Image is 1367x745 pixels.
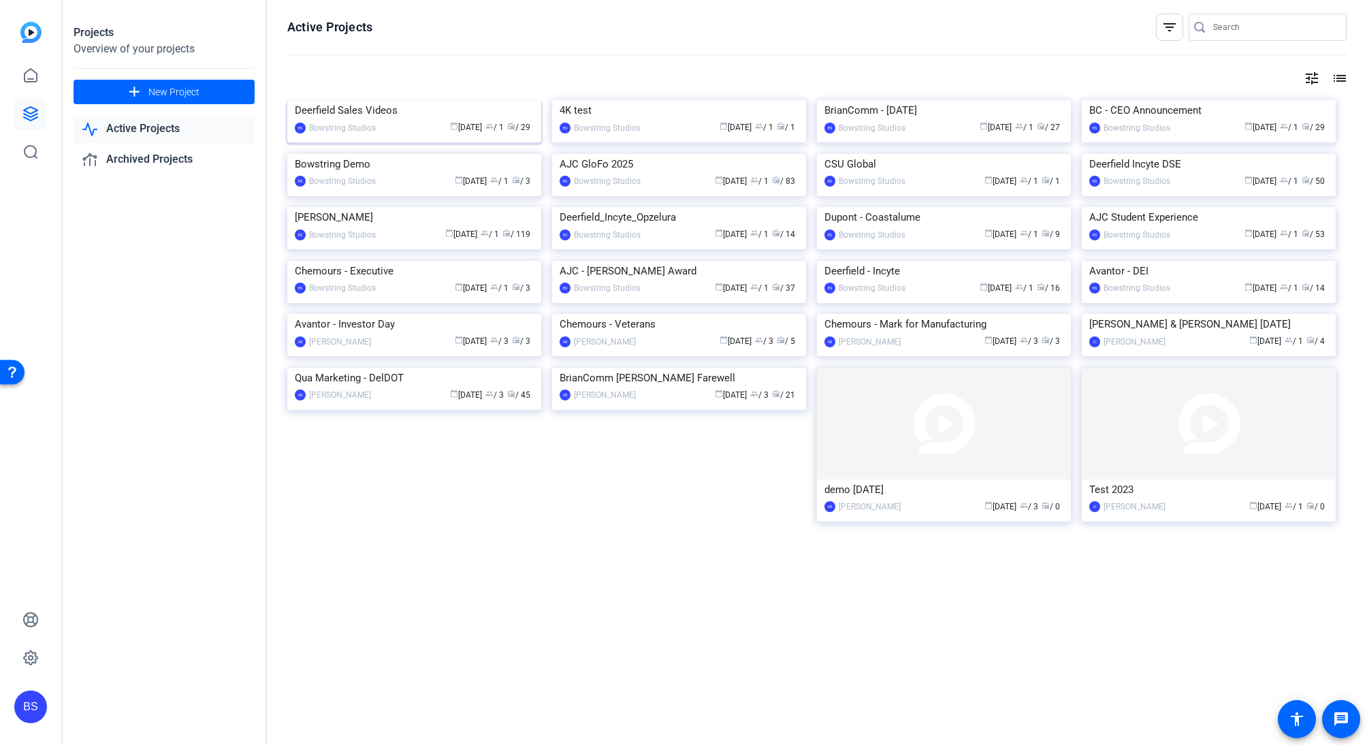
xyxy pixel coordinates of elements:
div: BS [1089,229,1100,240]
div: JC [1089,336,1100,347]
div: Bowstring Studios [574,228,641,242]
span: [DATE] [1244,123,1276,132]
div: Bowstring Studios [574,121,641,135]
div: Bowstring Studios [574,174,641,188]
div: Deerfield_Incyte_Opzelura [560,207,799,227]
span: / 4 [1306,336,1325,346]
div: Bowstring Demo [295,154,534,174]
span: radio [512,283,520,291]
span: [DATE] [455,283,487,293]
span: calendar_today [980,122,988,130]
span: radio [1037,283,1045,291]
div: demo [DATE] [824,479,1063,500]
div: Chemours - Executive [295,261,534,281]
span: group [1020,176,1028,184]
div: BS [824,123,835,133]
span: group [485,122,494,130]
span: radio [1302,229,1310,237]
input: Search [1213,19,1336,35]
div: [PERSON_NAME] [295,207,534,227]
span: calendar_today [1244,283,1253,291]
span: radio [1042,229,1050,237]
div: BS [295,123,306,133]
div: BS [560,283,570,294]
span: / 14 [772,229,795,239]
div: Bowstring Studios [309,174,376,188]
span: / 3 [1020,336,1038,346]
span: / 29 [507,123,530,132]
span: group [1280,229,1288,237]
div: Dupont - Coastalume [824,207,1063,227]
span: / 3 [750,390,769,400]
div: BS [1089,123,1100,133]
span: group [490,283,498,291]
span: group [750,283,758,291]
span: radio [772,283,780,291]
div: Chemours - Mark for Manufacturing [824,314,1063,334]
span: radio [1302,283,1310,291]
div: Qua Marketing - DelDOT [295,368,534,388]
span: radio [1302,176,1310,184]
div: AB [560,336,570,347]
span: group [485,390,494,398]
div: BS [560,229,570,240]
mat-icon: message [1333,711,1349,727]
span: radio [772,229,780,237]
span: calendar_today [1244,176,1253,184]
h1: Active Projects [287,19,372,35]
span: radio [777,122,785,130]
span: radio [1302,122,1310,130]
div: BS [1089,176,1100,187]
span: / 1 [1280,176,1298,186]
span: / 9 [1042,229,1060,239]
div: BS [295,229,306,240]
span: / 3 [485,390,504,400]
div: [PERSON_NAME] [574,388,636,402]
div: Avantor - Investor Day [295,314,534,334]
span: New Project [148,85,199,99]
span: / 1 [755,123,773,132]
span: / 1 [1280,123,1298,132]
span: group [755,122,763,130]
span: calendar_today [984,176,993,184]
span: / 1 [490,283,509,293]
div: AB [295,390,306,400]
span: group [1285,501,1293,509]
span: calendar_today [1244,229,1253,237]
span: radio [512,176,520,184]
span: / 50 [1302,176,1325,186]
span: / 29 [1302,123,1325,132]
span: / 1 [1042,176,1060,186]
div: Bowstring Studios [309,228,376,242]
span: / 1 [750,283,769,293]
div: BrianComm - [DATE] [824,100,1063,121]
span: / 3 [755,336,773,346]
span: [DATE] [980,123,1012,132]
span: / 1 [481,229,499,239]
span: calendar_today [455,336,463,344]
span: / 1 [1280,283,1298,293]
span: radio [507,122,515,130]
div: [PERSON_NAME] [839,500,901,513]
span: group [1020,501,1028,509]
span: group [755,336,763,344]
div: [PERSON_NAME] [839,335,901,349]
span: [DATE] [445,229,477,239]
span: calendar_today [715,390,723,398]
div: [PERSON_NAME] [574,335,636,349]
span: calendar_today [1244,122,1253,130]
span: calendar_today [450,122,458,130]
span: [DATE] [980,283,1012,293]
span: group [1285,336,1293,344]
mat-icon: list [1330,70,1347,86]
button: New Project [74,80,255,104]
div: Bowstring Studios [1104,281,1170,295]
span: / 27 [1037,123,1060,132]
span: / 1 [1280,229,1298,239]
span: / 3 [1020,502,1038,511]
span: calendar_today [984,229,993,237]
span: / 1 [1020,229,1038,239]
div: [PERSON_NAME] [309,335,371,349]
div: Bowstring Studios [309,121,376,135]
div: Bowstring Studios [839,174,905,188]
